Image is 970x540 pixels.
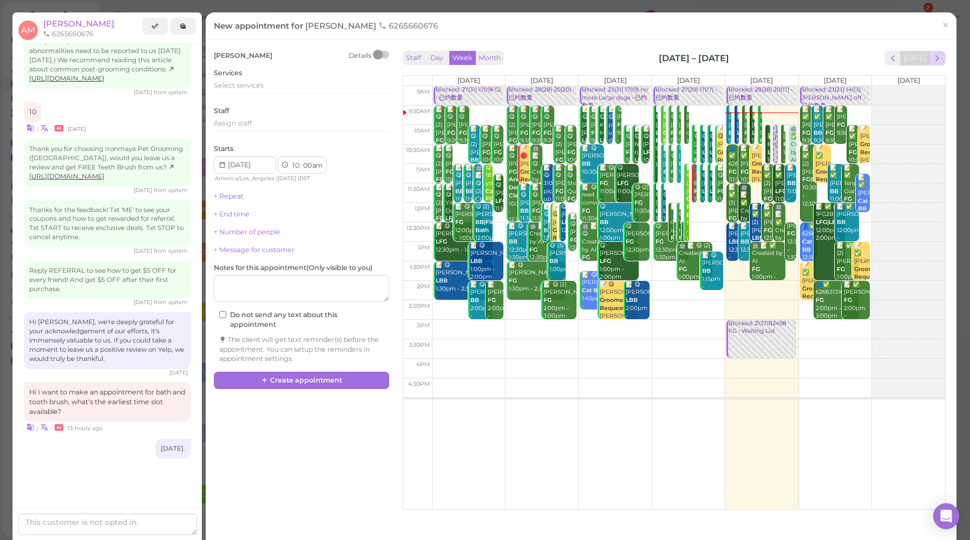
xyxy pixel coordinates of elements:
div: 📝 [PERSON_NAME] 10:00am - 11:00am [783,125,786,173]
b: BB [830,188,838,195]
div: 😋 18 yrs 11:00am - 12:00pm [485,164,493,228]
div: 📝 ✅ [PERSON_NAME] [PERSON_NAME] 1:00pm - 2:00pm [854,242,869,313]
div: 📝 ✅ (2) [PERSON_NAME] 10:30am - 12:30pm [802,144,817,208]
div: 👤✅ 6268313161 2:00pm - 3:00pm [815,281,858,320]
b: FG [844,195,852,202]
div: 😋 [PERSON_NAME] 12:00pm - 1:00pm [561,203,566,251]
b: BB [466,188,474,195]
div: 📝 😋 [PERSON_NAME] 11:30am - 12:30pm [655,183,658,239]
b: Groomer Requested|BB [600,297,642,312]
div: 📝 😋 Kingson Man 9:30am - 10:30am [599,106,604,169]
button: next [929,51,946,65]
div: 📝 ✅ [PERSON_NAME] 9:30am - 10:30am [825,106,836,161]
b: Cat FG [663,129,673,144]
div: 😋 [PERSON_NAME] 12:30pm - 1:30pm [655,222,689,262]
div: 📝 😋 3106009576 pick up 11:00am - 12:00pm [543,164,554,235]
div: 📝 😋 (2) [PERSON_NAME] 9:30am - 10:30am [435,106,446,169]
b: LBB [436,277,448,284]
b: FG [488,297,496,304]
b: LFG [495,197,507,205]
a: + End time [214,210,250,218]
b: FG [671,234,679,241]
b: FG [509,277,517,284]
div: 📝 😋 (2) [PERSON_NAME] 10:00am - 11:00am [470,125,481,189]
b: LFG [436,238,447,245]
b: FG [436,215,444,222]
div: 📝 ✅ (2) [PERSON_NAME] 11:00am - 12:00pm [763,164,774,228]
b: FG [555,188,563,195]
div: 🤖 📝 ✅ Created by AI 1:00pm - 2:00pm [751,242,785,289]
b: LFG [617,180,628,187]
b: Groomer Requested|FG [520,168,562,183]
div: 👤✅ 6266625556 12:30pm - 1:30pm [802,222,817,278]
div: 📝 ✅ [PERSON_NAME] 9:30am - 10:30am [802,106,812,161]
div: 📝 [PERSON_NAME] 12:30pm - 1:30pm [740,222,751,270]
b: FG [694,156,702,163]
div: Blocked: 2137182498 FG • Waiting List [728,320,796,335]
div: 📝 😋 [PERSON_NAME] [PERSON_NAME] 10:00am - 11:00am [717,125,723,196]
b: FG [837,266,845,273]
b: BB [543,227,552,234]
div: 🤖 📝 😋 Created by AI 12:30pm - 1:30pm [529,222,557,270]
b: FG [455,219,463,226]
b: Groomer Requested|FG [752,160,794,175]
b: FG [825,129,834,136]
div: 😋 [PERSON_NAME] 1:00pm - 2:00pm [599,242,639,281]
div: 📝 😋 [PERSON_NAME] 11:00am - 12:00pm [465,164,473,220]
div: 📝 ✅ [PERSON_NAME] 9:30am - 10:30am [813,106,824,161]
b: Groomer Requested|Cat BB [802,285,846,308]
b: LBB [710,188,722,195]
b: FG [459,129,467,136]
b: FG [532,129,540,136]
div: 📝 😋 [PERSON_NAME] 11:00am - 12:00pm [717,164,723,220]
b: FG [543,129,552,136]
span: New appointment for [214,21,441,31]
b: LFG [752,129,763,136]
div: 📝 😋 [PERSON_NAME] 10:00am - 11:00am [702,125,705,181]
b: FG [582,207,590,214]
b: BB [455,188,464,195]
b: LFG [768,149,779,156]
b: FG [494,149,502,156]
b: LFG [634,156,646,163]
button: Day [424,51,450,65]
div: 📝 😋 Marine Doglatyan 9:30am - 10:30am [759,106,763,169]
b: Cat BB [802,238,812,253]
b: FG [626,238,634,245]
div: 📝 ✅ (3) [PERSON_NAME] 11:30am - 12:30pm [728,183,739,247]
b: BB [582,160,591,167]
b: Groomer Requested|FG [854,266,896,281]
span: AM [18,21,38,40]
div: 🤖 📝 😋 Created by AI 12:30pm - 1:30pm [581,222,604,286]
div: [PERSON_NAME] 12:30pm - 1:30pm [787,222,797,262]
b: LBB [752,234,764,241]
span: [DATE] [457,76,480,84]
div: 📝 😋 (2) [PERSON_NAME] 11:30am - 12:30pm [435,183,443,247]
span: [DATE] [604,76,627,84]
b: BB [470,156,479,163]
b: LFG|Cat BB [656,129,678,144]
b: FG [837,121,845,128]
div: 📝 😋 [PERSON_NAME] 11:00am - 12:00pm [455,164,462,220]
span: [DATE] [897,76,920,84]
div: 👤[PERSON_NAME] 10:00am [774,126,777,150]
b: FG [764,195,772,202]
div: 📝 😋 [PERSON_NAME] 10:30am - 11:30am [670,144,673,200]
div: 📝 😋 [PERSON_NAME] 10:00am - 11:00am [625,125,630,181]
div: 📝 😋 [PERSON_NAME] 11:00am - 12:00pm [599,164,622,212]
div: 📝 ✅ [PERSON_NAME] 10:00am - 11:00am [848,125,859,181]
div: 📝 [PERSON_NAME] 12:30pm - 1:30pm [728,222,739,270]
div: 😋 [PERSON_NAME] 9:30am - 10:30am [617,106,621,153]
div: 📝 😋 [PERSON_NAME] 11:15am - 12:15pm [495,174,503,229]
div: 📝 😋 (2) [PERSON_NAME] 2:00pm - 3:00pm [543,281,576,320]
div: 📝 😋 [PERSON_NAME] 11:30am - 12:30pm [532,183,542,239]
b: LFG [656,207,667,214]
div: 📝 ✅ [PERSON_NAME] [PERSON_NAME] 10:30am - 11:30am [815,144,831,216]
b: FG [656,238,664,245]
div: 📝 😋 [PERSON_NAME] 1:30pm - 2:30pm [435,261,493,293]
div: 🤖 📝 😋 Created by AI 10:30am - 11:30am [532,144,542,224]
b: LBB [737,129,749,136]
div: 📝 ✅ [PERSON_NAME] [PERSON_NAME] 1:30pm - 2:30pm [802,261,817,341]
b: FG [717,188,725,195]
div: 📝 ✅ [PERSON_NAME] 9:30am - 10:30am [751,106,755,161]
